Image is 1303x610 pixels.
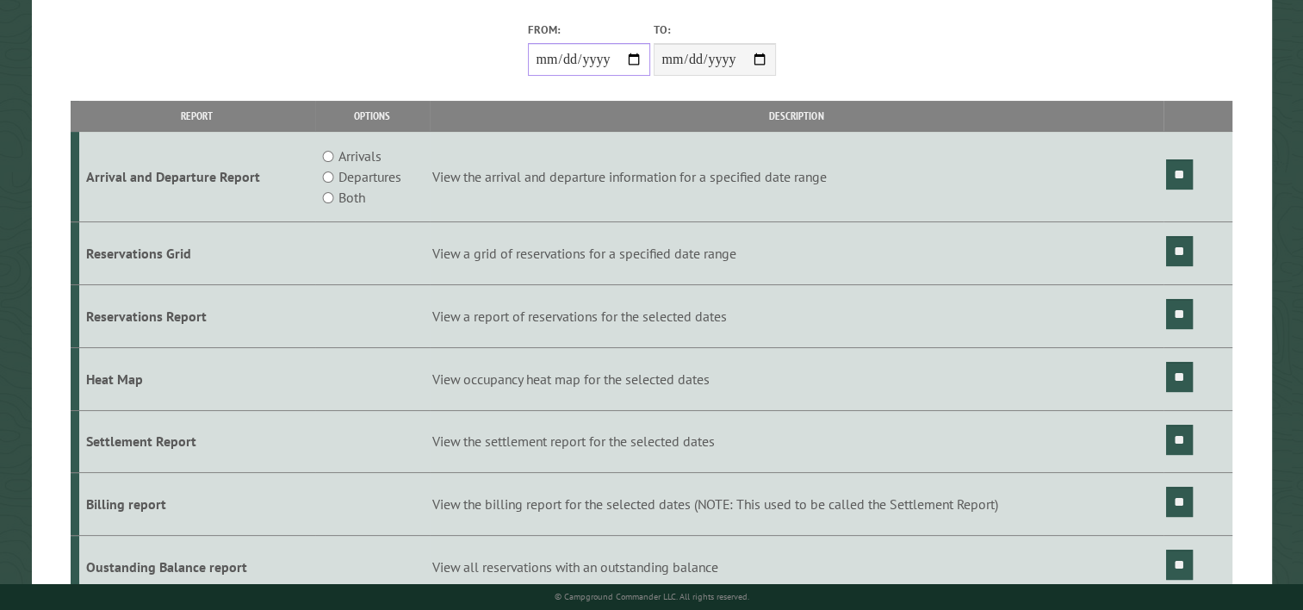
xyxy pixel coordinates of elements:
td: View a report of reservations for the selected dates [430,284,1163,347]
small: © Campground Commander LLC. All rights reserved. [555,591,749,602]
th: Report [79,101,315,131]
td: Settlement Report [79,410,315,473]
th: Description [430,101,1163,131]
td: View occupancy heat map for the selected dates [430,347,1163,410]
label: Arrivals [338,146,382,166]
td: Billing report [79,473,315,536]
label: Both [338,187,365,208]
td: View the billing report for the selected dates (NOTE: This used to be called the Settlement Report) [430,473,1163,536]
td: View the settlement report for the selected dates [430,410,1163,473]
td: Oustanding Balance report [79,536,315,599]
td: Heat Map [79,347,315,410]
td: Reservations Report [79,284,315,347]
label: To: [654,22,776,38]
th: Options [315,101,430,131]
td: Reservations Grid [79,222,315,285]
td: Arrival and Departure Report [79,132,315,222]
td: View a grid of reservations for a specified date range [430,222,1163,285]
label: Departures [338,166,401,187]
td: View all reservations with an outstanding balance [430,536,1163,599]
td: View the arrival and departure information for a specified date range [430,132,1163,222]
label: From: [528,22,650,38]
